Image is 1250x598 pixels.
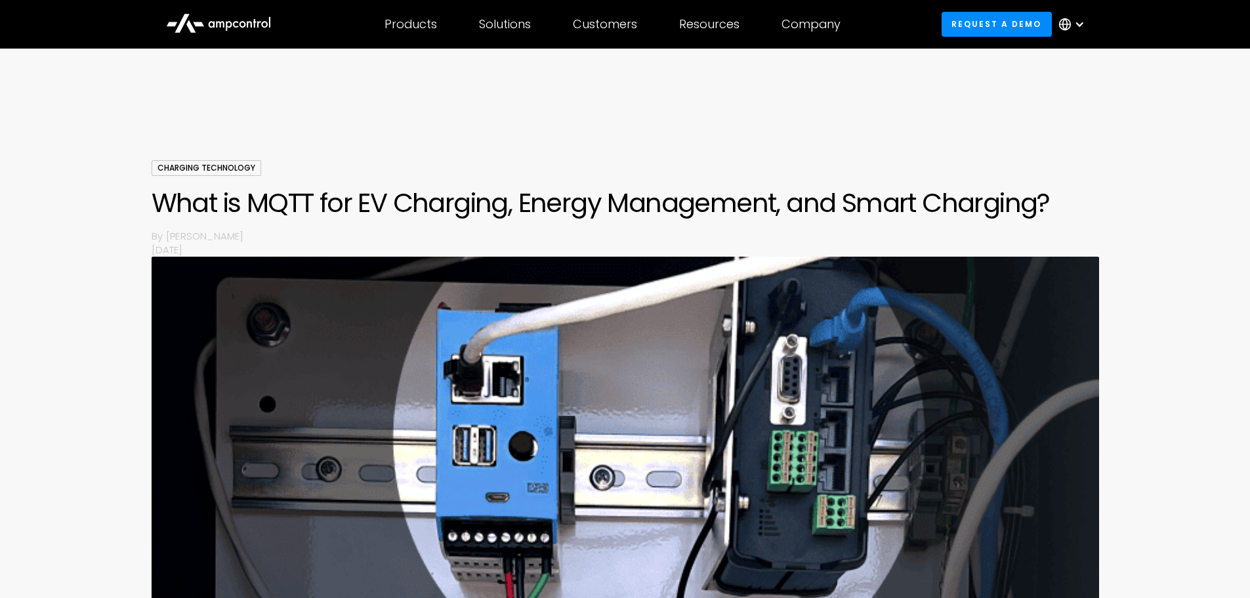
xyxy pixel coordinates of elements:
div: Products [385,17,437,32]
div: Customers [573,17,637,32]
div: Solutions [479,17,531,32]
div: Resources [679,17,740,32]
p: By [152,229,166,243]
div: Charging Technology [152,160,261,176]
a: Request a demo [942,12,1052,36]
div: Company [781,17,841,32]
p: [DATE] [152,243,1099,257]
p: [PERSON_NAME] [166,229,1099,243]
h1: What is MQTT for EV Charging, Energy Management, and Smart Charging? [152,187,1099,219]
